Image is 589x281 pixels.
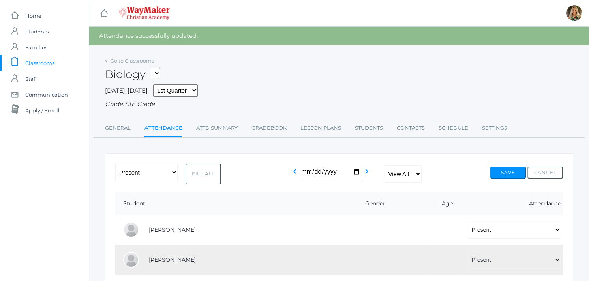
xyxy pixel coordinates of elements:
span: Students [25,24,49,39]
div: Claudia Marosz [566,5,582,21]
a: Students [355,120,383,136]
i: chevron_right [362,167,371,176]
h2: Biology [105,68,160,80]
a: Attd Summary [196,120,238,136]
i: chevron_left [290,167,300,176]
th: Age [429,192,460,215]
span: Home [25,8,41,24]
span: Classrooms [25,55,54,71]
span: Communication [25,87,68,102]
div: Attendance successfully updated. [89,27,589,45]
a: Attendance [144,120,182,137]
a: chevron_left [290,170,300,178]
a: chevron_right [362,170,371,178]
button: Fill All [186,164,221,184]
a: [PERSON_NAME] [149,256,196,263]
a: Gradebook [251,120,287,136]
div: Pierce Brozek [123,222,139,238]
button: Save [490,167,526,179]
span: Families [25,39,47,55]
div: Zoe Carr [123,252,139,268]
span: Staff [25,71,37,87]
th: Gender [316,192,429,215]
a: Go to Classrooms [110,58,154,64]
th: Attendance [460,192,563,215]
a: Settings [482,120,507,136]
a: Lesson Plans [300,120,341,136]
a: [PERSON_NAME] [149,226,196,233]
span: [DATE]-[DATE] [105,87,148,94]
a: Schedule [439,120,468,136]
a: General [105,120,131,136]
div: Grade: 9th Grade [105,100,573,109]
img: 4_waymaker-logo-stack-white.png [119,6,170,20]
button: Cancel [527,167,563,179]
span: Apply / Enroll [25,102,60,118]
a: Contacts [397,120,425,136]
th: Student [115,192,316,215]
